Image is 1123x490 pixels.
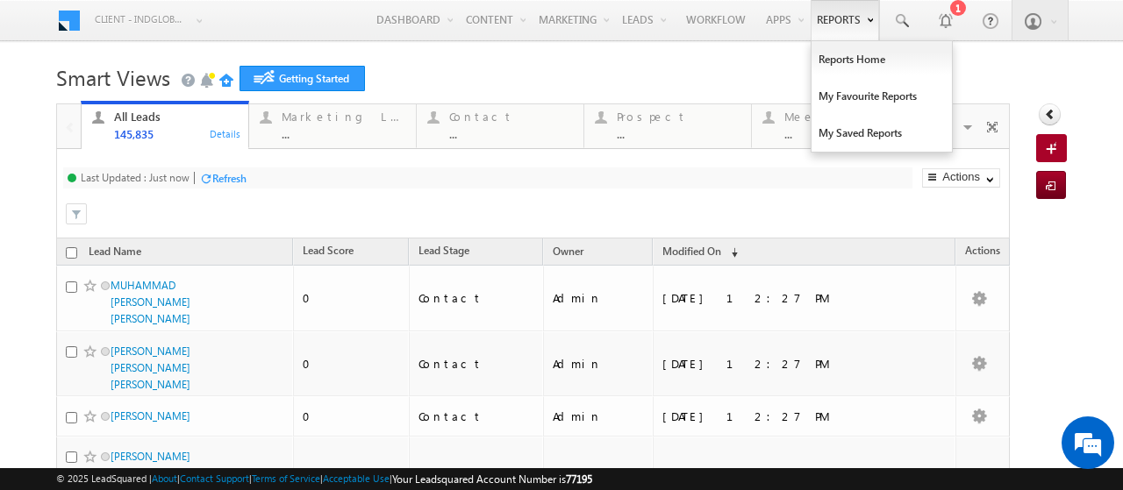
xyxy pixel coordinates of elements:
input: Check all records [66,247,77,259]
a: Lead Score [294,241,362,264]
a: [PERSON_NAME] [PERSON_NAME] [PERSON_NAME] [111,344,190,391]
div: Minimize live chat window [288,9,330,51]
div: Chat with us now [91,92,295,115]
span: 77195 [566,472,592,486]
div: Admin [553,290,645,306]
a: Modified On (sorted descending) [654,241,747,264]
span: Modified On [662,245,721,258]
div: Marketing Leads [282,110,406,124]
a: My Saved Reports [812,115,952,152]
a: Getting Started [240,66,365,91]
div: Details [209,125,242,141]
a: Terms of Service [252,472,320,484]
div: 0 [303,290,401,306]
div: 0 [303,408,401,424]
div: ... [784,127,909,140]
div: ... [449,127,574,140]
div: Contact [418,408,535,424]
div: [DATE] 12:27 PM [662,408,904,424]
a: Marketing Leads... [248,104,417,148]
div: Last Updated : Just now [81,171,190,184]
span: Actions [956,241,1009,264]
a: Meeting... [751,104,919,148]
div: All Leads [114,110,239,124]
div: Contact [418,356,535,372]
div: Contact [449,110,574,124]
a: Prospect... [583,104,752,148]
span: Your Leadsquared Account Number is [392,472,592,486]
div: 0 [303,356,401,372]
div: Contact [418,290,535,306]
div: Refresh [212,172,247,185]
div: 145,835 [114,127,239,140]
span: (sorted descending) [724,245,738,259]
a: Lead Stage [410,241,478,264]
div: Admin [553,408,645,424]
a: About [152,472,177,484]
div: [DATE] 12:27 PM [662,290,904,306]
a: Lead Name [80,242,150,265]
em: Start Chat [239,375,318,399]
a: MUHAMMAD [PERSON_NAME] [PERSON_NAME] [111,279,190,325]
span: Lead Stage [418,244,469,257]
div: Meeting [784,110,909,124]
span: Owner [553,245,583,258]
span: Lead Score [303,244,354,257]
textarea: Type your message and hit 'Enter' [23,162,320,361]
span: Client - indglobal2 (77195) [95,11,187,28]
span: Smart Views [56,63,170,91]
img: d_60004797649_company_0_60004797649 [30,92,74,115]
a: Reports Home [812,41,952,78]
div: ... [282,127,406,140]
div: Admin [553,356,645,372]
a: My Favourite Reports [812,78,952,115]
a: Contact... [416,104,584,148]
span: © 2025 LeadSquared | | | | | [56,471,592,487]
div: Prospect [617,110,741,124]
div: [DATE] 12:27 PM [662,356,904,372]
a: All Leads145,835Details [81,101,249,150]
a: Acceptable Use [323,472,390,484]
a: [PERSON_NAME] [111,409,190,423]
a: Contact Support [180,472,249,484]
div: ... [617,127,741,140]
